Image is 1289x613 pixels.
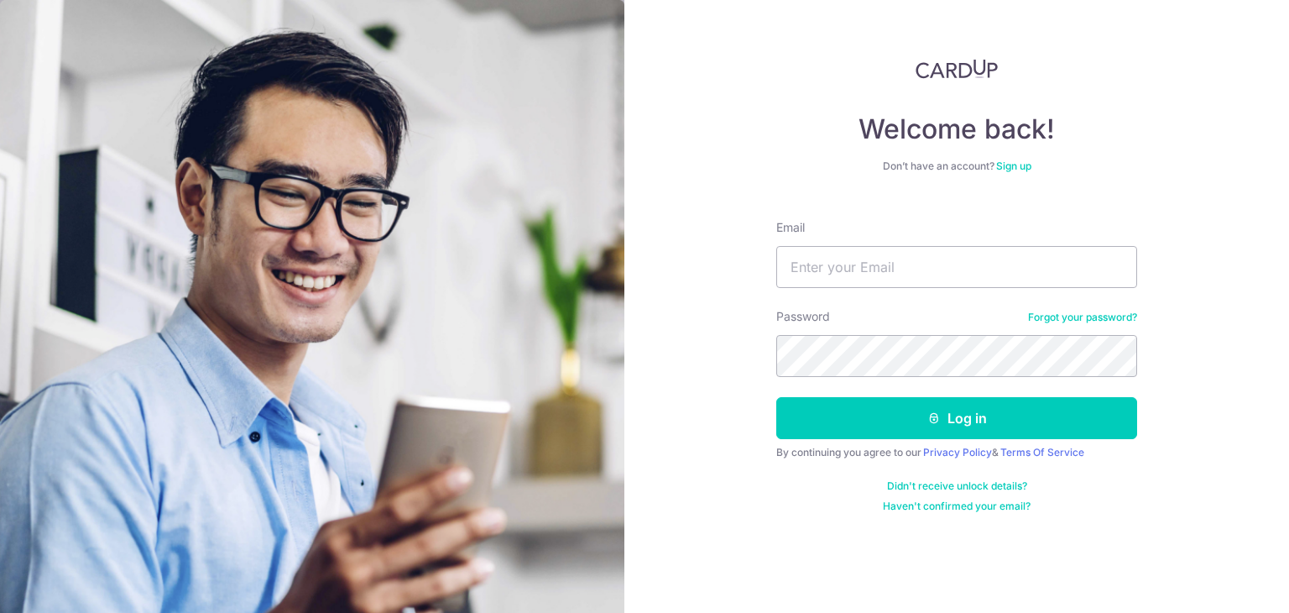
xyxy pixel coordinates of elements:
[776,160,1137,173] div: Don’t have an account?
[776,397,1137,439] button: Log in
[1000,446,1084,458] a: Terms Of Service
[916,59,998,79] img: CardUp Logo
[776,446,1137,459] div: By continuing you agree to our &
[996,160,1031,172] a: Sign up
[776,308,830,325] label: Password
[776,113,1137,146] h4: Welcome back!
[887,479,1027,493] a: Didn't receive unlock details?
[776,219,805,236] label: Email
[883,500,1031,513] a: Haven't confirmed your email?
[1028,311,1137,324] a: Forgot your password?
[923,446,992,458] a: Privacy Policy
[776,246,1137,288] input: Enter your Email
